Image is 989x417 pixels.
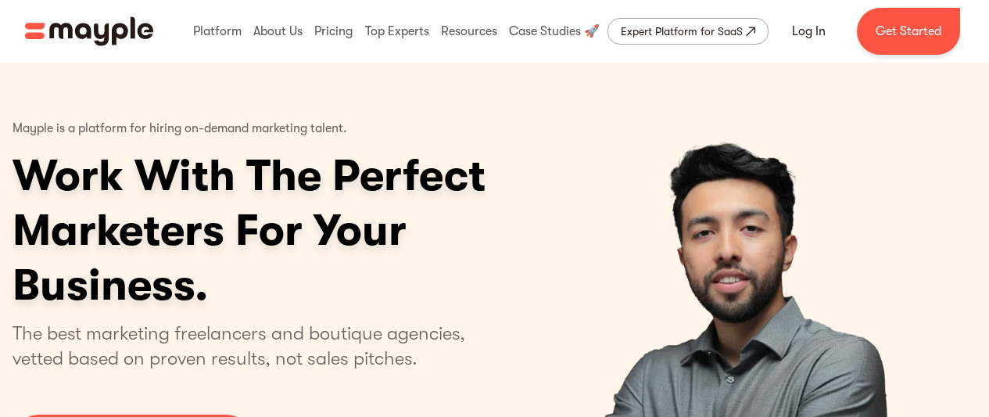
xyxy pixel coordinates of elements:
p: The best marketing freelancers and boutique agencies, vetted based on proven results, not sales p... [13,321,484,371]
a: Get Started [857,8,960,55]
img: Mayple logo [25,16,153,46]
div: Expert Platform for SaaS [621,22,743,41]
a: Log In [773,13,844,50]
h1: Work With The Perfect Marketers For Your Business. [13,149,607,313]
a: Expert Platform for SaaS [607,18,769,45]
p: Mayple is a platform for hiring on-demand marketing talent. [13,110,347,149]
